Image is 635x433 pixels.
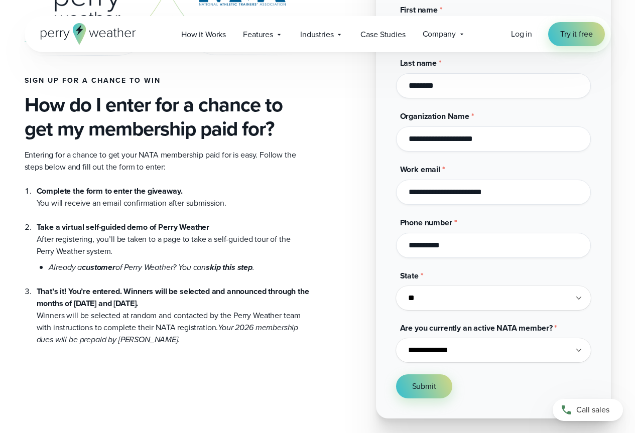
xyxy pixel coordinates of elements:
[400,110,469,122] span: Organization Name
[37,221,210,233] strong: Take a virtual self-guided demo of Perry Weather
[553,399,623,421] a: Call sales
[400,57,437,69] span: Last name
[400,4,438,16] span: First name
[412,380,436,392] span: Submit
[25,93,310,141] h3: How do I enter for a chance to get my membership paid for?
[400,270,419,281] span: State
[37,209,310,273] li: After registering, you’ll be taken to a page to take a self-guided tour of the Perry Weather system.
[400,322,553,334] span: Are you currently an active NATA member?
[37,285,309,309] strong: That’s it! You’re entered. Winners will be selected and announced through the months of [DATE] an...
[25,77,310,85] h4: Sign up for a chance to win
[37,185,183,197] strong: Complete the form to enter the giveaway.
[181,29,226,41] span: How it Works
[300,29,333,41] span: Industries
[400,217,452,228] span: Phone number
[352,24,414,45] a: Case Studies
[548,22,604,46] a: Try it free
[206,261,252,273] strong: skip this step
[37,273,310,346] li: Winners will be selected at random and contacted by the Perry Weather team with instructions to c...
[360,29,405,41] span: Case Studies
[37,185,310,209] li: You will receive an email confirmation after submission.
[243,29,273,41] span: Features
[25,149,310,173] p: Entering for a chance to get your NATA membership paid for is easy. Follow the steps below and fi...
[82,261,115,273] strong: customer
[173,24,234,45] a: How it Works
[423,28,456,40] span: Company
[511,28,532,40] a: Log in
[400,164,440,175] span: Work email
[396,374,452,398] button: Submit
[37,322,299,345] em: Your 2026 membership dues will be prepaid by [PERSON_NAME].
[560,28,592,40] span: Try it free
[49,261,255,273] em: Already a of Perry Weather? You can .
[576,404,609,416] span: Call sales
